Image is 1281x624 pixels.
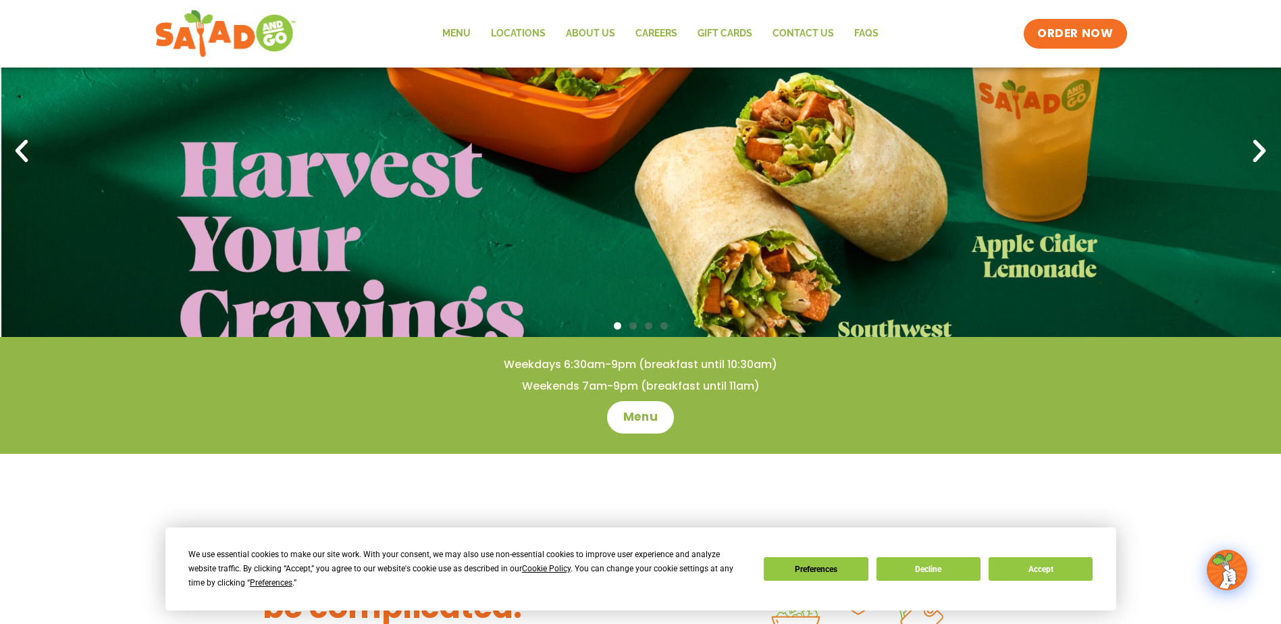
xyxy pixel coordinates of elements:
div: Previous slide [7,136,36,166]
a: Contact Us [762,18,844,49]
a: Menu [607,401,674,434]
a: Locations [481,18,556,49]
img: wpChatIcon [1208,551,1246,589]
div: We use essential cookies to make our site work. With your consent, we may also use non-essential ... [188,548,748,590]
a: Careers [625,18,687,49]
div: Next slide [1245,136,1274,166]
button: Preferences [764,557,868,581]
span: Go to slide 3 [645,322,652,330]
span: Menu [623,409,658,425]
a: Menu [432,18,481,49]
span: Cookie Policy [522,564,571,573]
nav: Menu [432,18,889,49]
div: Cookie Consent Prompt [165,527,1116,610]
span: ORDER NOW [1037,26,1113,42]
a: FAQs [844,18,889,49]
button: Decline [877,557,981,581]
h4: Weekdays 6:30am-9pm (breakfast until 10:30am) [27,357,1254,372]
span: Go to slide 2 [629,322,637,330]
a: ORDER NOW [1024,19,1126,49]
img: new-SAG-logo-768×292 [155,7,297,61]
a: GIFT CARDS [687,18,762,49]
span: Go to slide 1 [614,322,621,330]
button: Accept [989,557,1093,581]
span: Go to slide 4 [660,322,668,330]
a: About Us [556,18,625,49]
span: Preferences [250,578,292,588]
h4: Weekends 7am-9pm (breakfast until 11am) [27,379,1254,394]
